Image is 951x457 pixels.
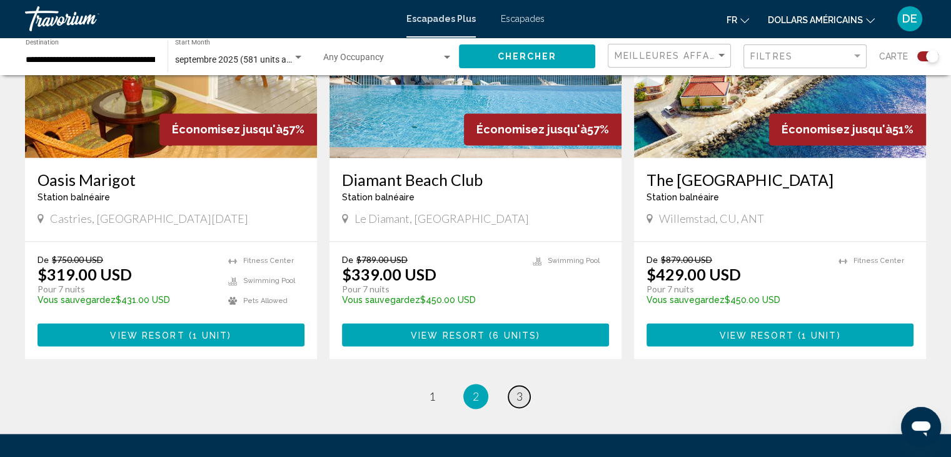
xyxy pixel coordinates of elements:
[38,295,116,305] span: Vous sauvegardez
[647,323,913,346] button: View Resort(1 unit)
[38,192,110,202] span: Station balnéaire
[902,12,917,25] font: DE
[476,123,587,136] span: Économisez jusqu'à
[485,330,540,340] span: ( )
[473,389,479,403] span: 2
[342,323,609,346] button: View Resort(6 units)
[750,51,793,61] span: Filtres
[342,265,436,284] p: $339.00 USD
[342,170,609,189] a: Diamant Beach Club
[38,254,49,265] span: De
[38,295,216,305] p: $431.00 USD
[647,170,913,189] a: The [GEOGRAPHIC_DATA]
[615,51,733,61] span: Meilleures affaires
[243,257,294,265] span: Fitness Center
[355,212,529,225] span: Le Diamant, [GEOGRAPHIC_DATA]
[516,389,523,403] span: 3
[548,257,600,265] span: Swimming Pool
[615,51,727,61] mat-select: Sort by
[342,192,415,202] span: Station balnéaire
[429,389,435,403] span: 1
[342,284,520,295] p: Pour 7 nuits
[52,254,103,265] span: $750.00 USD
[647,254,658,265] span: De
[853,257,904,265] span: Fitness Center
[175,54,319,64] span: septembre 2025 (581 units available)
[879,48,908,65] span: Carte
[501,14,545,24] a: Escapades
[459,44,595,68] button: Chercher
[719,330,793,340] span: View Resort
[901,407,941,447] iframe: Bouton de lancement de la fenêtre de messagerie
[243,277,295,285] span: Swimming Pool
[647,284,826,295] p: Pour 7 nuits
[727,15,737,25] font: fr
[411,330,485,340] span: View Resort
[342,295,520,305] p: $450.00 USD
[25,6,394,31] a: Travorium
[464,113,621,145] div: 57%
[38,323,304,346] button: View Resort(1 unit)
[768,11,875,29] button: Changer de devise
[38,284,216,295] p: Pour 7 nuits
[243,297,288,305] span: Pets Allowed
[356,254,408,265] span: $789.00 USD
[768,15,863,25] font: dollars américains
[802,330,837,340] span: 1 unit
[493,330,536,340] span: 6 units
[893,6,926,32] button: Menu utilisateur
[647,265,741,284] p: $429.00 USD
[25,384,926,409] ul: Pagination
[172,123,283,136] span: Économisez jusqu'à
[647,192,719,202] span: Station balnéaire
[794,330,841,340] span: ( )
[110,330,184,340] span: View Resort
[193,330,228,340] span: 1 unit
[50,212,248,225] span: Castries, [GEOGRAPHIC_DATA][DATE]
[342,295,420,305] span: Vous sauvegardez
[782,123,892,136] span: Économisez jusqu'à
[406,14,476,24] a: Escapades Plus
[659,212,764,225] span: Willemstad, CU, ANT
[647,295,725,305] span: Vous sauvegardez
[342,254,353,265] span: De
[159,113,317,145] div: 57%
[185,330,232,340] span: ( )
[38,170,304,189] a: Oasis Marigot
[727,11,749,29] button: Changer de langue
[647,295,826,305] p: $450.00 USD
[38,265,132,284] p: $319.00 USD
[743,44,867,69] button: Filter
[661,254,712,265] span: $879.00 USD
[498,52,557,62] span: Chercher
[769,113,926,145] div: 51%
